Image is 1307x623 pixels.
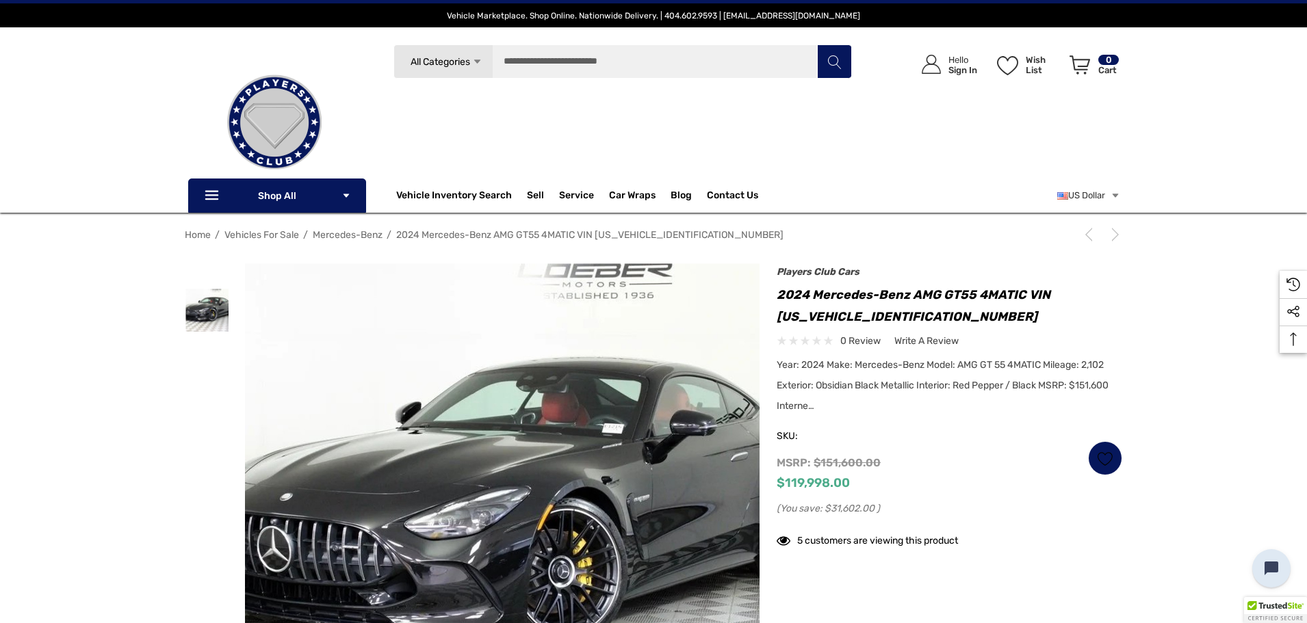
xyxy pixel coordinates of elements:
span: Write a Review [894,335,959,347]
svg: Icon Arrow Down [341,191,351,200]
a: Previous [1082,228,1101,241]
span: Vehicle Marketplace. Shop Online. Nationwide Delivery. | 404.602.9593 | [EMAIL_ADDRESS][DOMAIN_NAME] [447,11,860,21]
span: All Categories [410,56,469,68]
a: Blog [671,189,692,204]
p: Wish List [1026,55,1062,75]
div: 5 customers are viewing this product [777,528,958,549]
a: Vehicles For Sale [224,229,299,241]
a: Wish List [1088,441,1122,475]
a: Wish List Wish List [991,41,1063,88]
span: SKU: [777,427,845,446]
p: Hello [948,55,977,65]
a: Players Club Cars [777,266,859,278]
img: For Sale: 2024 Mercedes-Benz AMG GT55 4MATIC VIN W1KRJ8AB8RF000444 [185,289,229,332]
span: Year: 2024 Make: Mercedes-Benz Model: AMG GT 55 4MATIC Mileage: 2,102 Exterior: Obsidian Black Me... [777,359,1109,412]
p: Shop All [188,178,366,213]
span: 0 review [840,332,881,349]
svg: Top [1280,332,1307,346]
p: 0 [1098,55,1119,65]
a: Home [185,229,211,241]
p: Sign In [948,65,977,75]
h1: 2024 Mercedes-Benz AMG GT55 4MATIC VIN [US_VEHICLE_IDENTIFICATION_NUMBER] [777,284,1122,328]
a: USD [1057,182,1120,209]
img: Players Club | Cars For Sale [206,54,343,191]
a: Contact Us [707,189,758,204]
a: Vehicle Inventory Search [396,189,512,204]
nav: Breadcrumb [185,223,1122,247]
a: Next [1103,228,1122,241]
a: Sell [527,182,559,209]
a: Mercedes-Benz [313,229,383,241]
svg: Recently Viewed [1286,278,1300,291]
a: Car Wraps [609,182,671,209]
span: (You save: [777,503,823,514]
div: TrustedSite Certified [1244,597,1307,623]
span: ) [877,503,880,514]
svg: Wish List [997,56,1018,75]
svg: Social Media [1286,305,1300,319]
span: $119,998.00 [777,475,850,490]
span: MSRP: [777,456,811,469]
button: Search [817,44,851,79]
span: $151,600.00 [814,456,881,469]
svg: Wish List [1098,451,1113,466]
svg: Icon Arrow Down [472,57,482,67]
a: Cart with 0 items [1063,41,1120,94]
a: Write a Review [894,332,959,349]
a: Service [559,189,594,204]
a: Sign in [906,41,984,88]
span: Sell [527,189,544,204]
a: 2024 Mercedes-Benz AMG GT55 4MATIC VIN [US_VEHICLE_IDENTIFICATION_NUMBER] [396,229,784,241]
a: All Categories Icon Arrow Down Icon Arrow Up [393,44,493,79]
svg: Icon User Account [922,55,941,74]
span: $31,602.00 [825,503,875,514]
span: Car Wraps [609,189,656,204]
svg: Icon Line [203,188,224,204]
svg: Review Your Cart [1070,55,1090,75]
p: Cart [1098,65,1119,75]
